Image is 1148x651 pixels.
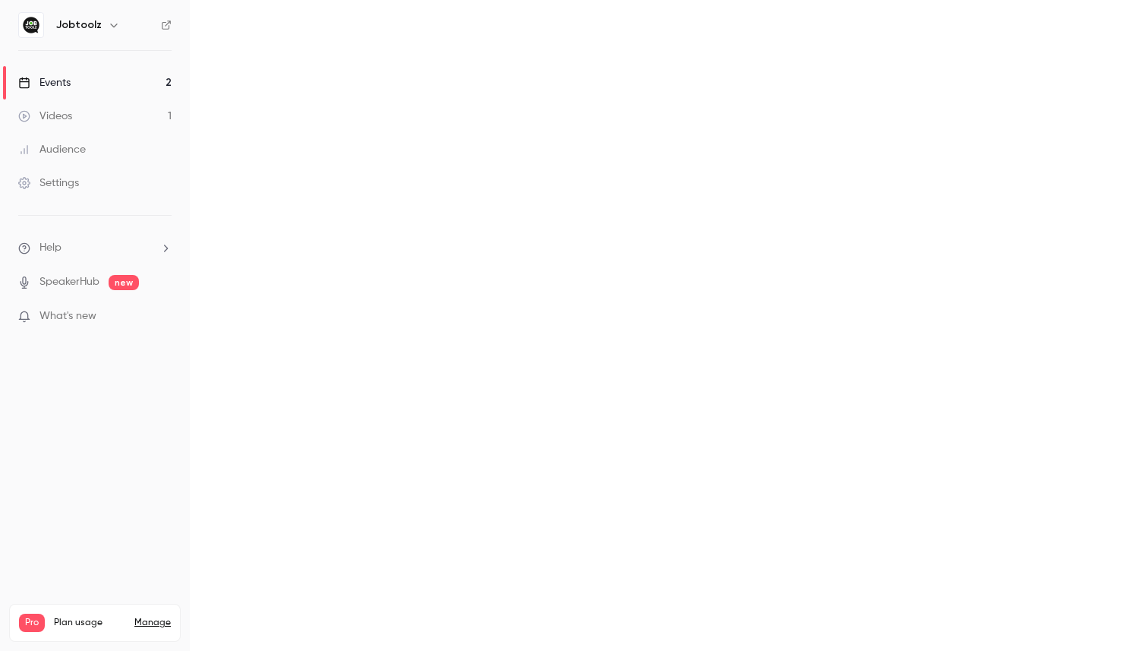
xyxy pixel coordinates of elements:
[153,310,172,324] iframe: Noticeable Trigger
[18,175,79,191] div: Settings
[39,274,99,290] a: SpeakerHub
[18,109,72,124] div: Videos
[18,75,71,90] div: Events
[134,617,171,629] a: Manage
[19,614,45,632] span: Pro
[39,308,96,324] span: What's new
[109,275,139,290] span: new
[39,240,61,256] span: Help
[54,617,125,629] span: Plan usage
[18,142,86,157] div: Audience
[19,13,43,37] img: Jobtoolz
[18,240,172,256] li: help-dropdown-opener
[56,17,102,33] h6: Jobtoolz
